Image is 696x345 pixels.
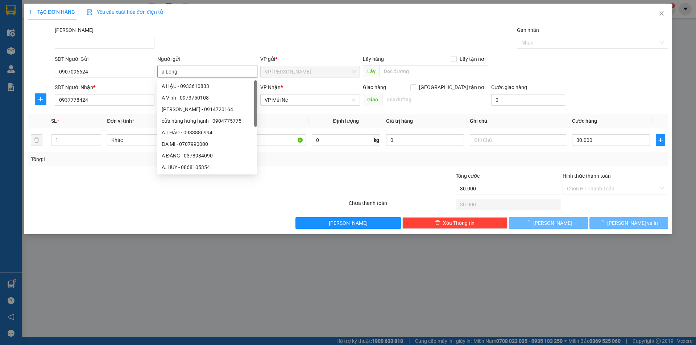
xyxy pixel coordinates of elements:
div: A HẬU - 0933610833 [162,82,253,90]
span: Xóa Thông tin [443,219,475,227]
div: A ĐĂNG - 0378984090 [157,150,257,161]
span: Lấy [363,66,380,77]
div: A.THẢO - 0933886994 [157,127,257,138]
span: plus [656,137,665,143]
th: Ghi chú [467,114,569,128]
div: SĐT Người Nhận [55,83,154,91]
span: Đơn vị tính [107,118,134,124]
span: environment [50,49,55,54]
span: Khác [111,135,199,146]
div: A Vinh - 0973750108 [157,92,257,104]
span: Lấy tận nơi [457,55,488,63]
div: Tổng: 1 [31,155,269,163]
div: Người gửi [157,55,257,63]
li: Nam Hải Limousine [4,4,105,31]
div: SĐT Người Gửi [55,55,154,63]
input: VD: Bàn, Ghế [209,134,306,146]
div: Chưa thanh toán [348,199,455,212]
span: [PERSON_NAME] và In [607,219,658,227]
li: VP VP Mũi Né [50,39,96,47]
input: Dọc đường [380,66,488,77]
div: A. HUY - 0868105354 [157,161,257,173]
div: A HẬU - 0933610833 [157,80,257,92]
button: Close [651,4,672,24]
li: VP VP [PERSON_NAME] Lão [4,39,50,63]
span: Cước hàng [572,118,597,124]
div: [PERSON_NAME] - 0914720164 [162,105,253,113]
div: IVANOVA OLGA - 0914720164 [157,104,257,115]
span: Giá trị hàng [386,118,413,124]
label: Hình thức thanh toán [563,173,611,179]
span: VP Mũi Né [265,94,356,105]
span: Lấy hàng [363,56,384,62]
label: Mã ĐH [55,27,94,33]
input: 0 [386,134,464,146]
img: logo.jpg [4,4,29,29]
span: Định lượng [333,118,359,124]
button: [PERSON_NAME] [295,217,401,229]
button: [PERSON_NAME] và In [589,217,668,229]
span: plus [35,96,46,102]
div: A Vinh - 0973750108 [162,94,253,102]
div: A.THẢO - 0933886994 [162,129,253,136]
div: VP gửi [260,55,360,63]
span: VP Nhận [260,84,281,90]
button: [PERSON_NAME] [509,217,588,229]
img: icon [87,9,92,15]
span: kg [373,134,380,146]
span: [GEOGRAPHIC_DATA] tận nơi [416,83,488,91]
span: delete [435,220,440,226]
label: Gán nhãn [517,27,539,33]
input: Mã ĐH [55,37,154,49]
span: Tổng cước [456,173,480,179]
span: close [659,10,664,16]
span: Yêu cầu xuất hóa đơn điện tử [87,9,163,15]
span: [PERSON_NAME] [533,219,572,227]
span: loading [599,220,607,225]
input: Cước giao hàng [491,94,565,106]
span: TẠO ĐƠN HÀNG [28,9,75,15]
div: cửa hàng hưng hạnh - 0904775775 [157,115,257,127]
span: plus [28,9,33,14]
span: loading [525,220,533,225]
div: cửa hàng hưng hạnh - 0904775775 [162,117,253,125]
button: delete [31,134,42,146]
div: ĐA MI - 0707990000 [157,138,257,150]
span: VP Phạm Ngũ Lão [265,66,356,77]
input: Dọc đường [382,94,488,105]
div: A ĐĂNG - 0378984090 [162,152,253,160]
div: A. HUY - 0868105354 [162,163,253,171]
div: ĐA MI - 0707990000 [162,140,253,148]
span: Giao [363,94,382,105]
button: plus [656,134,665,146]
button: plus [35,93,46,105]
label: Cước giao hàng [491,84,527,90]
span: [PERSON_NAME] [329,219,368,227]
button: deleteXóa Thông tin [402,217,508,229]
span: Giao hàng [363,84,386,90]
input: Ghi Chú [470,134,566,146]
span: SL [51,118,57,124]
